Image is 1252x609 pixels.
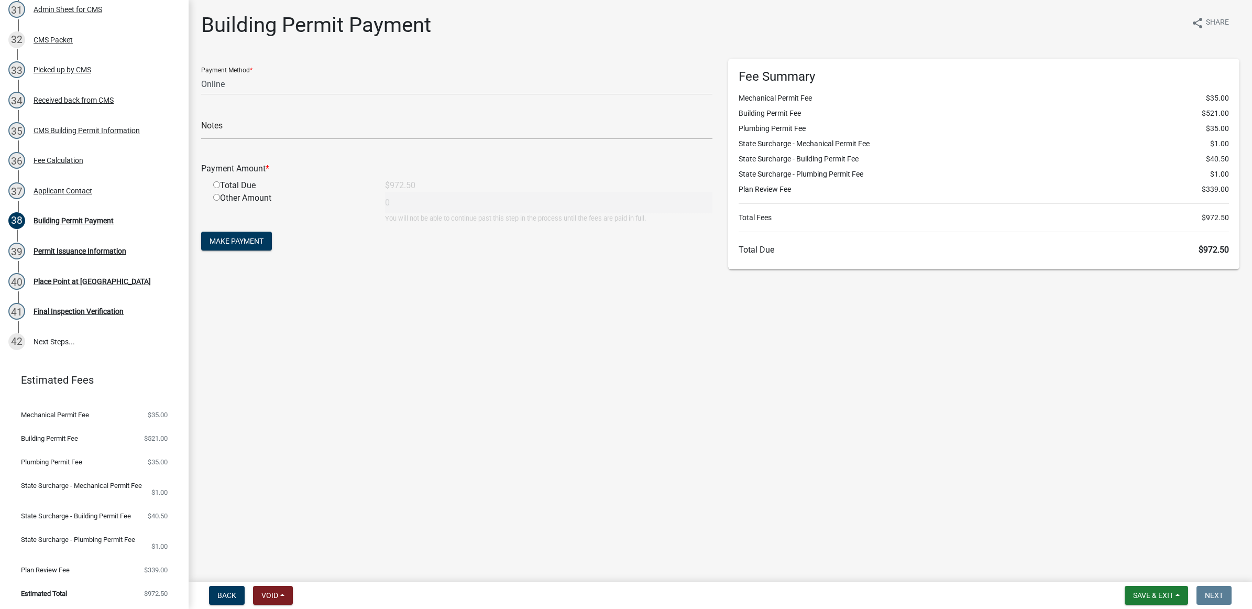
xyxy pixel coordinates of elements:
[21,590,67,597] span: Estimated Total
[739,245,1229,255] h6: Total Due
[8,1,25,18] div: 31
[739,108,1229,119] li: Building Permit Fee
[34,127,140,134] div: CMS Building Permit Information
[739,93,1229,104] li: Mechanical Permit Fee
[8,273,25,290] div: 40
[1206,154,1229,165] span: $40.50
[34,36,73,43] div: CMS Packet
[1183,13,1237,33] button: shareShare
[21,567,70,573] span: Plan Review Fee
[201,232,272,251] button: Make Payment
[144,590,168,597] span: $972.50
[1191,17,1204,29] i: share
[210,237,263,245] span: Make Payment
[8,369,172,390] a: Estimated Fees
[8,122,25,139] div: 35
[21,513,131,519] span: State Surcharge - Building Permit Fee
[209,586,245,605] button: Back
[8,303,25,320] div: 41
[8,212,25,229] div: 38
[1210,138,1229,149] span: $1.00
[739,184,1229,195] li: Plan Review Fee
[34,278,151,285] div: Place Point at [GEOGRAPHIC_DATA]
[193,162,720,175] div: Payment Amount
[1206,93,1229,104] span: $35.00
[1199,245,1229,255] span: $972.50
[8,31,25,48] div: 32
[739,69,1229,84] h6: Fee Summary
[21,411,89,418] span: Mechanical Permit Fee
[151,489,168,496] span: $1.00
[8,61,25,78] div: 33
[1202,184,1229,195] span: $339.00
[1196,586,1232,605] button: Next
[739,138,1229,149] li: State Surcharge - Mechanical Permit Fee
[144,435,168,442] span: $521.00
[217,591,236,600] span: Back
[21,536,135,543] span: State Surcharge - Plumbing Permit Fee
[151,543,168,550] span: $1.00
[205,179,377,192] div: Total Due
[34,187,92,194] div: Applicant Contact
[201,13,431,38] h1: Building Permit Payment
[34,217,114,224] div: Building Permit Payment
[205,192,377,223] div: Other Amount
[739,212,1229,223] li: Total Fees
[253,586,293,605] button: Void
[8,333,25,350] div: 42
[34,247,126,255] div: Permit Issuance Information
[34,157,83,164] div: Fee Calculation
[144,567,168,573] span: $339.00
[148,459,168,465] span: $35.00
[1205,591,1223,600] span: Next
[1206,17,1229,29] span: Share
[34,308,124,315] div: Final Inspection Verification
[21,459,82,465] span: Plumbing Permit Fee
[148,513,168,519] span: $40.50
[1202,108,1229,119] span: $521.00
[8,243,25,259] div: 39
[1206,123,1229,134] span: $35.00
[1125,586,1188,605] button: Save & Exit
[1133,591,1173,600] span: Save & Exit
[21,482,142,489] span: State Surcharge - Mechanical Permit Fee
[34,66,91,73] div: Picked up by CMS
[8,152,25,169] div: 36
[1202,212,1229,223] span: $972.50
[21,435,78,442] span: Building Permit Fee
[8,182,25,199] div: 37
[261,591,278,600] span: Void
[739,154,1229,165] li: State Surcharge - Building Permit Fee
[34,96,114,104] div: Received back from CMS
[34,6,102,13] div: Admin Sheet for CMS
[8,92,25,108] div: 34
[148,411,168,418] span: $35.00
[739,123,1229,134] li: Plumbing Permit Fee
[1210,169,1229,180] span: $1.00
[739,169,1229,180] li: State Surcharge - Plumbing Permit Fee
